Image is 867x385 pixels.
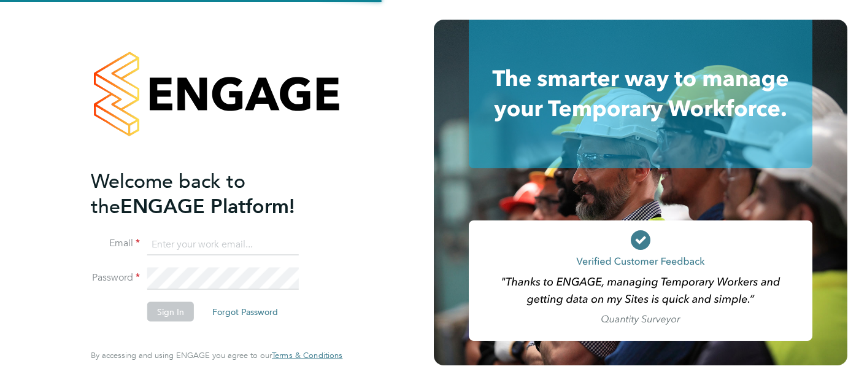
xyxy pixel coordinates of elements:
input: Enter your work email... [147,233,299,255]
button: Sign In [147,302,194,322]
h2: ENGAGE Platform! [91,168,330,219]
span: Welcome back to the [91,169,245,218]
span: By accessing and using ENGAGE you agree to our [91,350,342,360]
a: Terms & Conditions [272,351,342,360]
label: Password [91,271,140,284]
button: Forgot Password [202,302,288,322]
label: Email [91,237,140,250]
